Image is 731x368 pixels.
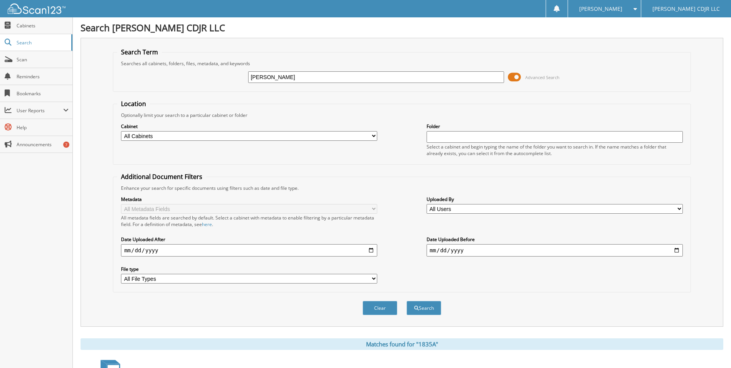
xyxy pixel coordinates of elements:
[121,266,377,272] label: File type
[117,185,686,191] div: Enhance your search for specific documents using filters such as date and file type.
[363,301,397,315] button: Clear
[427,244,683,257] input: end
[17,73,69,80] span: Reminders
[121,196,377,203] label: Metadata
[427,143,683,157] div: Select a cabinet and begin typing the name of the folder you want to search in. If the name match...
[17,22,69,29] span: Cabinets
[117,112,686,118] div: Optionally limit your search to a particular cabinet or folder
[117,172,206,181] legend: Additional Document Filters
[121,244,377,257] input: start
[117,60,686,67] div: Searches all cabinets, folders, files, metadata, and keywords
[407,301,441,315] button: Search
[427,236,683,243] label: Date Uploaded Before
[121,214,377,228] div: All metadata fields are searched by default. Select a cabinet with metadata to enable filtering b...
[525,74,560,80] span: Advanced Search
[202,221,212,228] a: here
[17,56,69,63] span: Scan
[17,124,69,131] span: Help
[17,90,69,97] span: Bookmarks
[117,100,150,108] legend: Location
[121,236,377,243] label: Date Uploaded After
[652,7,720,11] span: [PERSON_NAME] CDJR LLC
[17,39,67,46] span: Search
[17,141,69,148] span: Announcements
[17,107,63,114] span: User Reports
[579,7,622,11] span: [PERSON_NAME]
[427,196,683,203] label: Uploaded By
[8,3,66,14] img: scan123-logo-white.svg
[81,21,723,34] h1: Search [PERSON_NAME] CDJR LLC
[117,48,162,56] legend: Search Term
[121,123,377,130] label: Cabinet
[81,338,723,350] div: Matches found for "1835A"
[63,142,69,148] div: 7
[427,123,683,130] label: Folder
